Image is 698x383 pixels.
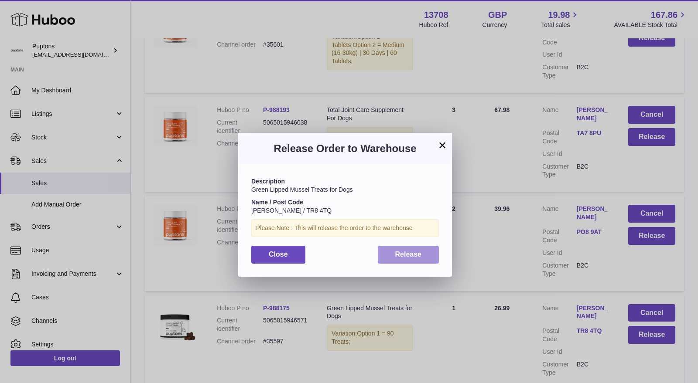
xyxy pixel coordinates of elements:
button: × [437,140,448,150]
button: Close [251,246,305,264]
span: Release [395,251,422,258]
strong: Description [251,178,285,185]
span: Green Lipped Mussel Treats for Dogs [251,186,353,193]
h3: Release Order to Warehouse [251,142,439,156]
div: Please Note : This will release the order to the warehouse [251,219,439,237]
span: Close [269,251,288,258]
button: Release [378,246,439,264]
span: [PERSON_NAME] / TR8 4TQ [251,207,332,214]
strong: Name / Post Code [251,199,303,206]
